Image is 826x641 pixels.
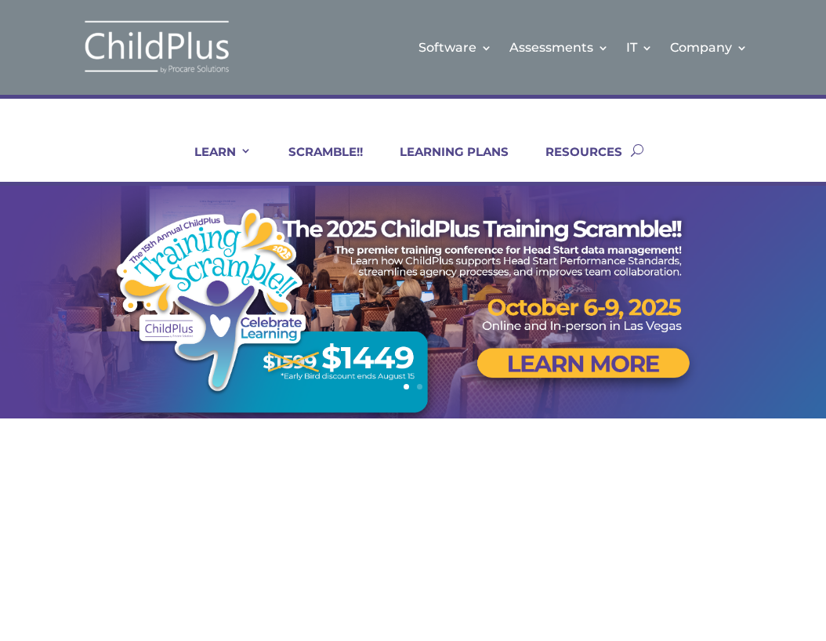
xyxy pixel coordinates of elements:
a: Company [670,16,748,79]
a: Assessments [509,16,609,79]
a: 2 [417,384,422,389]
a: SCRAMBLE!! [269,144,363,182]
a: LEARN [175,144,252,182]
a: Software [418,16,492,79]
a: 1 [404,384,409,389]
a: RESOURCES [526,144,622,182]
a: IT [626,16,653,79]
a: LEARNING PLANS [380,144,509,182]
